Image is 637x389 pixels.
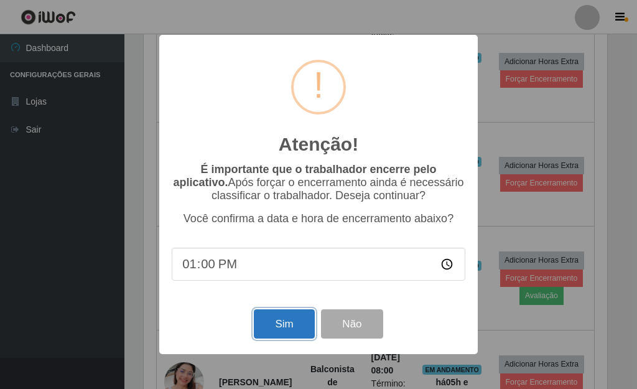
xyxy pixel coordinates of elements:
[254,309,314,339] button: Sim
[321,309,383,339] button: Não
[173,163,436,189] b: É importante que o trabalhador encerre pelo aplicativo.
[172,212,465,225] p: Você confirma a data e hora de encerramento abaixo?
[279,133,358,156] h2: Atenção!
[172,163,465,202] p: Após forçar o encerramento ainda é necessário classificar o trabalhador. Deseja continuar?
